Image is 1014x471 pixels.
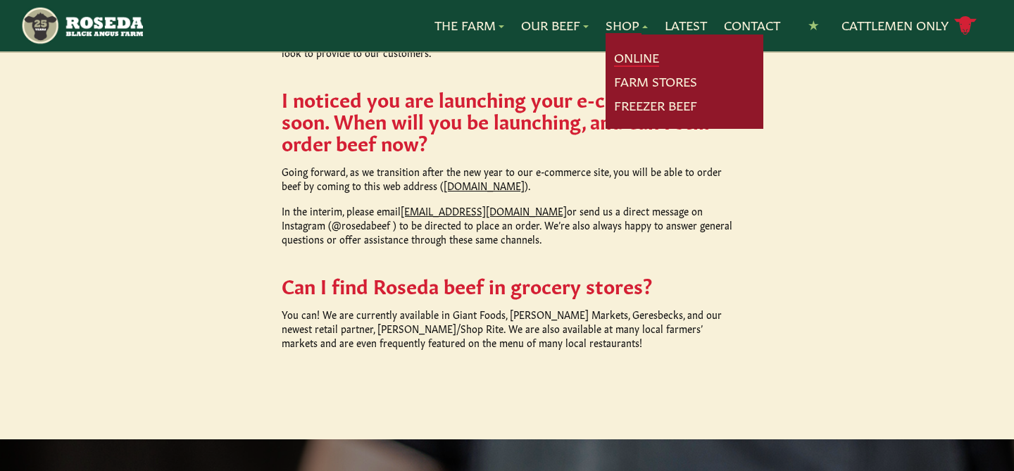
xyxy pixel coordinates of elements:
a: Freezer Beef [614,96,697,115]
img: https://roseda.com/wp-content/uploads/2021/05/roseda-25-header.png [20,6,143,46]
a: Farm Stores [614,73,697,91]
h5: Can I find Roseda beef in grocery stores? [282,274,732,296]
a: [DOMAIN_NAME] [444,178,525,192]
p: You can! We are currently available in Giant Foods, [PERSON_NAME] Markets, Geresbecks, and our ne... [282,307,732,349]
a: Our Beef [521,16,589,34]
a: Latest [665,16,707,34]
a: [EMAIL_ADDRESS][DOMAIN_NAME] [401,203,567,218]
a: Contact [724,16,780,34]
a: Shop [606,16,648,34]
a: The Farm [434,16,504,34]
a: Online [614,49,659,67]
h5: I noticed you are launching your e-commerce site soon. When will you be launching, and can I stil... [282,87,732,153]
p: In the interim, please email or send us a direct message on Instagram (@rosedabeef ) to be direct... [282,203,732,246]
a: Cattlemen Only [841,13,977,38]
p: Going forward, as we transition after the new year to our e-commerce site, you will be able to or... [282,164,732,192]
